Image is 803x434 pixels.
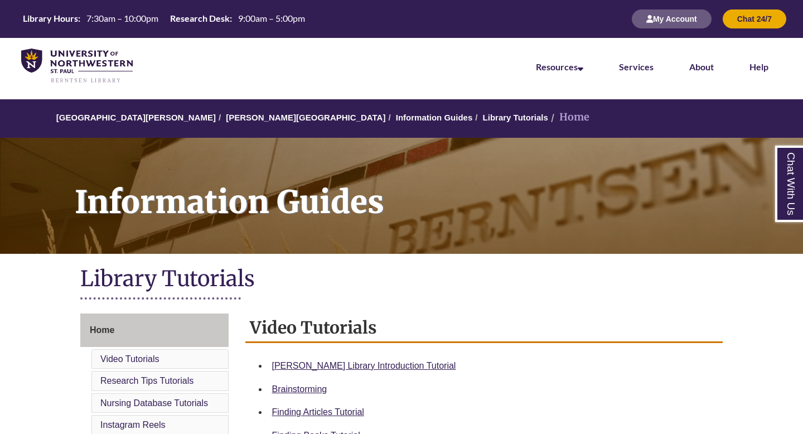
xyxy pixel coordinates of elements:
a: About [689,61,714,72]
li: Home [548,109,589,126]
span: 7:30am – 10:00pm [86,13,158,23]
a: Hours Today [18,12,309,26]
button: Chat 24/7 [723,9,786,28]
a: Finding Articles Tutorial [272,407,364,417]
table: Hours Today [18,12,309,25]
a: [GEOGRAPHIC_DATA][PERSON_NAME] [56,113,216,122]
a: Services [619,61,654,72]
a: [PERSON_NAME] Library Introduction Tutorial [272,361,456,370]
h1: Library Tutorials [80,265,723,295]
a: Library Tutorials [483,113,548,122]
a: Brainstorming [272,384,327,394]
a: Video Tutorials [100,354,159,364]
a: Research Tips Tutorials [100,376,194,385]
button: My Account [632,9,712,28]
a: Nursing Database Tutorials [100,398,208,408]
a: Chat 24/7 [723,14,786,23]
th: Research Desk: [166,12,234,25]
a: Information Guides [396,113,473,122]
a: Instagram Reels [100,420,166,430]
a: Help [749,61,768,72]
h1: Information Guides [62,138,803,239]
img: UNWSP Library Logo [21,49,133,84]
span: Home [90,325,114,335]
th: Library Hours: [18,12,82,25]
span: 9:00am – 5:00pm [238,13,305,23]
a: Home [80,314,229,347]
a: My Account [632,14,712,23]
h2: Video Tutorials [245,314,723,343]
a: Resources [536,61,583,72]
a: [PERSON_NAME][GEOGRAPHIC_DATA] [226,113,385,122]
